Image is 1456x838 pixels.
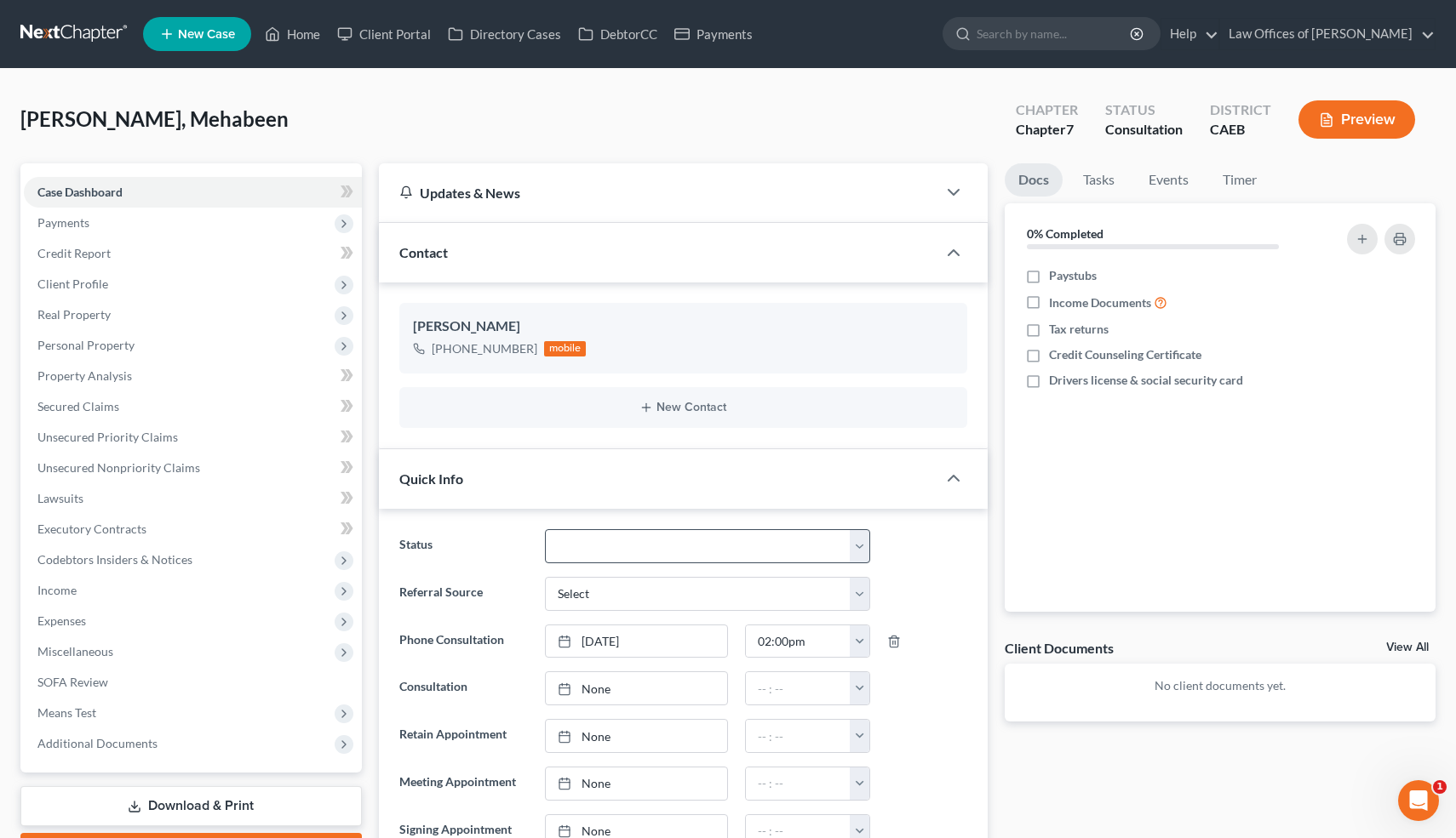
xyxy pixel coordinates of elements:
span: Credit Report [37,246,111,260]
a: Download & Print [20,786,362,826]
label: Meeting Appointment [391,767,537,801]
strong: 0% Completed [1027,226,1103,241]
label: Consultation [391,671,537,705]
span: [PERSON_NAME], Mehabeen [20,106,289,131]
input: Search by name... [977,18,1132,49]
span: Property Analysis [37,368,132,383]
span: Tax returns [1049,321,1109,338]
input: -- : -- [746,625,851,658]
a: View All [1386,641,1429,653]
a: Payments [666,19,761,49]
span: Paystubs [1049,267,1097,284]
a: Events [1135,163,1202,197]
a: Credit Report [24,238,362,269]
a: Law Offices of [PERSON_NAME] [1220,19,1435,49]
span: Income [37,583,77,597]
button: Preview [1298,100,1415,139]
span: Payments [37,215,89,230]
a: Tasks [1069,163,1128,197]
div: Status [1105,100,1183,120]
span: 1 [1433,780,1447,794]
div: CAEB [1210,120,1271,140]
span: Unsecured Nonpriority Claims [37,460,200,475]
span: Credit Counseling Certificate [1049,346,1201,363]
div: [PERSON_NAME] [413,316,954,337]
span: New Case [178,28,235,41]
input: -- : -- [746,767,851,800]
span: Personal Property [37,338,135,352]
span: Expenses [37,613,86,628]
label: Referral Source [391,577,537,611]
span: Contact [399,244,448,260]
div: mobile [544,341,587,356]
a: [DATE] [546,625,726,658]
input: -- : -- [746,672,851,704]
a: Directory Cases [439,19,570,49]
div: [PHONE_NUMBER] [432,340,537,357]
span: Case Dashboard [37,185,123,199]
a: Help [1161,19,1218,49]
span: Unsecured Priority Claims [37,430,178,444]
a: DebtorCC [570,19,666,49]
a: SOFA Review [24,667,362,698]
p: No client documents yet. [1018,677,1422,694]
label: Phone Consultation [391,624,537,658]
span: Real Property [37,307,111,322]
a: None [546,672,726,704]
div: Updates & News [399,184,917,202]
span: Executory Contracts [37,522,146,536]
a: Secured Claims [24,391,362,422]
input: -- : -- [746,720,851,752]
div: Consultation [1105,120,1183,140]
a: Executory Contracts [24,514,362,544]
span: Codebtors Insiders & Notices [37,552,192,567]
a: Docs [1005,163,1063,197]
label: Retain Appointment [391,719,537,753]
label: Status [391,529,537,563]
a: None [546,767,726,800]
div: Client Documents [1005,639,1114,657]
span: Means Test [37,705,96,720]
a: Timer [1209,163,1270,197]
span: Secured Claims [37,399,119,413]
div: Chapter [1016,120,1078,140]
span: Drivers license & social security card [1049,372,1243,389]
span: SOFA Review [37,675,108,689]
span: Quick Info [399,470,463,487]
a: Home [256,19,329,49]
span: Miscellaneous [37,644,113,658]
a: Property Analysis [24,361,362,391]
a: None [546,720,726,752]
a: Case Dashboard [24,177,362,208]
a: Unsecured Priority Claims [24,422,362,453]
a: Lawsuits [24,483,362,514]
a: Client Portal [329,19,439,49]
span: Lawsuits [37,491,83,505]
div: District [1210,100,1271,120]
button: New Contact [413,401,954,414]
a: Unsecured Nonpriority Claims [24,453,362,483]
span: Client Profile [37,276,108,291]
iframe: Intercom live chat [1398,780,1439,821]
span: Additional Documents [37,736,158,750]
span: Income Documents [1049,294,1151,311]
span: 7 [1066,121,1074,137]
div: Chapter [1016,100,1078,120]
